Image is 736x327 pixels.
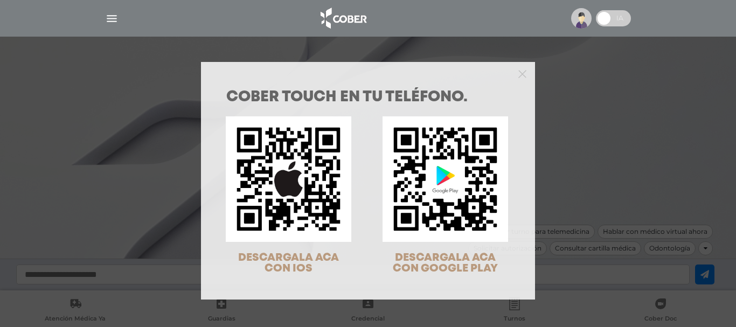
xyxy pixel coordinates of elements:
button: Close [518,68,526,78]
img: qr-code [226,116,351,242]
span: DESCARGALA ACA CON IOS [238,253,339,274]
img: qr-code [383,116,508,242]
span: DESCARGALA ACA CON GOOGLE PLAY [393,253,498,274]
h1: COBER TOUCH en tu teléfono. [226,90,510,105]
